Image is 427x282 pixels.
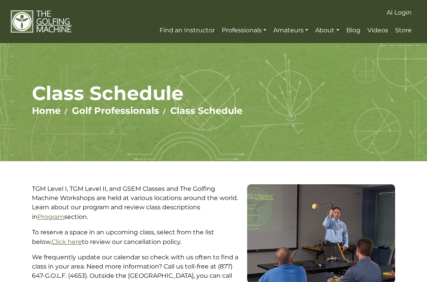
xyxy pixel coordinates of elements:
[271,23,310,37] a: Amateurs
[38,213,64,220] a: Program
[387,9,412,16] span: AI Login
[11,10,71,33] img: The Golfing Machine
[385,6,414,20] a: AI Login
[72,105,159,116] a: Golf Professionals
[220,23,268,37] a: Professionals
[395,27,412,34] span: Store
[52,238,82,245] a: Click here
[344,23,362,37] a: Blog
[160,27,215,34] span: Find an Instructor
[32,105,61,116] a: Home
[367,27,388,34] span: Videos
[170,105,243,116] a: Class Schedule
[313,23,341,37] a: About
[32,228,241,247] p: To reserve a space in an upcoming class, select from the list below. to review our cancellation p...
[393,23,414,37] a: Store
[346,27,361,34] span: Blog
[366,23,390,37] a: Videos
[158,23,217,37] a: Find an Instructor
[32,184,241,222] p: TGM Level I, TGM Level II, and GSEM Classes and The Golfing Machine Workshops are held at various...
[32,82,395,105] h1: Class Schedule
